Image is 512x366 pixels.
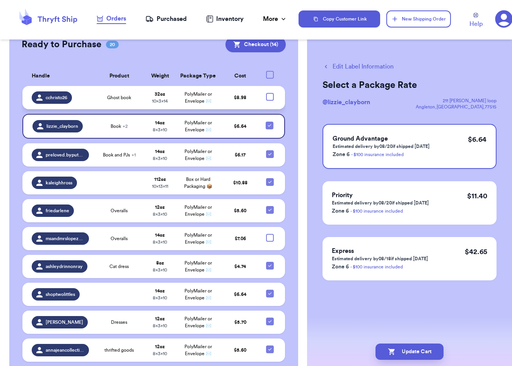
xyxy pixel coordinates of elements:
[106,41,119,48] span: 20
[152,99,168,103] span: 10 x 3 x 14
[104,347,134,353] span: thrifted goods
[97,14,126,24] a: Orders
[184,316,212,328] span: PolyMailer or Envelope ✉️
[234,292,246,297] span: $ 6.64
[184,205,212,217] span: PolyMailer or Envelope ✉️
[416,98,497,104] div: 211 [PERSON_NAME] loop
[153,127,167,132] span: 8 x 3 x 10
[234,320,246,325] span: $ 5.70
[375,344,444,360] button: Update Cart
[323,79,497,91] h2: Select a Package Rate
[299,10,380,27] button: Copy Customer Link
[333,136,388,142] span: Ground Advantage
[175,66,221,86] th: Package Type
[32,72,50,80] span: Handle
[131,153,136,157] span: + 1
[107,95,131,101] span: Ghost book
[323,62,394,71] button: Edit Label Information
[153,296,167,300] span: 8 x 3 x 10
[145,66,175,86] th: Weight
[184,149,212,161] span: PolyMailer or Envelope ✉️
[111,235,128,242] span: Overalls
[225,37,286,52] button: Checkout (14)
[153,240,167,244] span: 8 x 3 x 10
[153,268,167,272] span: 8 x 3 x 10
[152,184,168,189] span: 10 x 13 x 11
[332,248,354,254] span: Express
[46,95,67,101] span: cchristo26
[46,263,83,270] span: ashleydrinnonray
[154,177,166,182] strong: 112 oz
[94,66,145,86] th: Product
[233,180,247,185] span: $ 10.88
[155,92,165,96] strong: 32 oz
[323,99,370,105] span: @ lizzie_clayborn
[153,323,167,328] span: 8 x 3 x 10
[234,264,246,269] span: $ 4.74
[46,123,78,129] span: lizzie_clayborn
[184,233,212,244] span: PolyMailer or Envelope ✉️
[155,233,165,237] strong: 14 oz
[332,200,429,206] p: Estimated delivery by 08/20 if shipped [DATE]
[22,38,101,51] h2: Ready to Purchase
[184,92,212,103] span: PolyMailer or Envelope ✉️
[46,291,75,297] span: shoptwolittles
[153,351,167,356] span: 8 x 3 x 10
[156,261,164,265] strong: 8 oz
[103,152,136,158] span: Book and PJs
[234,348,246,352] span: $ 5.60
[351,152,404,157] a: - $100 insurance included
[332,192,353,198] span: Priority
[333,152,350,157] span: Zone 6
[46,180,72,186] span: kaleighhross
[350,209,403,213] a: - $100 insurance included
[155,149,165,154] strong: 14 oz
[234,208,246,213] span: $ 5.60
[416,104,497,110] div: Angleton , [GEOGRAPHIC_DATA] , 77515
[153,156,167,161] span: 8 x 3 x 10
[350,265,403,269] a: - $100 insurance included
[469,19,483,29] span: Help
[235,236,246,241] span: $ 7.06
[123,124,128,129] span: + 2
[234,124,246,129] span: $ 6.64
[465,246,487,257] p: $ 42.65
[97,14,126,23] div: Orders
[468,134,486,145] p: $ 6.64
[46,347,85,353] span: annajeancollection
[184,344,212,356] span: PolyMailer or Envelope ✉️
[184,120,212,132] span: PolyMailer or Envelope ✉️
[155,316,165,321] strong: 12 oz
[467,191,487,201] p: $ 11.40
[46,235,85,242] span: msandmrslopez117
[111,319,127,325] span: Dresses
[46,152,85,158] span: preloved.byputnam
[153,212,167,217] span: 8 x 3 x 10
[155,205,165,210] strong: 12 oz
[145,14,187,24] a: Purchased
[235,153,246,157] span: $ 6.17
[469,13,483,29] a: Help
[155,344,165,349] strong: 12 oz
[332,264,349,270] span: Zone 6
[234,95,246,100] span: $ 8.98
[184,289,212,300] span: PolyMailer or Envelope ✉️
[332,208,349,214] span: Zone 6
[46,208,69,214] span: friedarlene
[111,208,128,214] span: Overalls
[184,261,212,272] span: PolyMailer or Envelope ✉️
[263,14,287,24] div: More
[109,263,129,270] span: Cat dress
[111,123,128,129] span: Book
[155,289,165,293] strong: 14 oz
[46,319,83,325] span: [PERSON_NAME]
[184,177,212,189] span: Box or Hard Packaging 📦
[221,66,259,86] th: Cost
[386,10,451,27] button: New Shipping Order
[155,120,165,125] strong: 14 oz
[206,14,244,24] a: Inventory
[333,143,430,149] p: Estimated delivery by 08/20 if shipped [DATE]
[332,256,428,262] p: Estimated delivery by 08/18 if shipped [DATE]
